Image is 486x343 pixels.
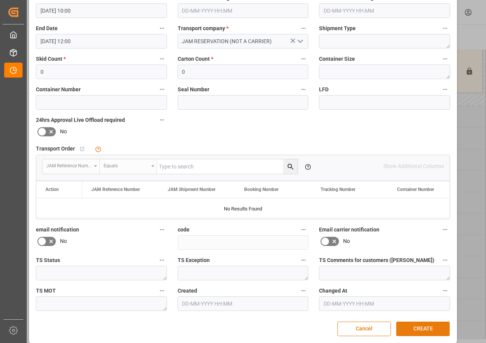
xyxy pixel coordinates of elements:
[36,287,56,295] span: TS MOT
[244,187,279,192] span: Booking Number
[157,84,167,94] button: Container Number
[396,322,450,336] button: CREATE
[36,226,79,234] span: email notification
[168,187,215,192] span: JAM Shipment Number
[60,128,67,136] span: No
[319,256,434,264] span: TS Comments for customers ([PERSON_NAME])
[319,3,450,18] input: DD-MM-YYYY HH:MM
[343,237,350,245] span: No
[294,36,306,47] button: open menu
[100,159,157,174] button: open menu
[178,24,228,32] span: Transport company
[157,225,167,235] button: email notification
[104,160,149,169] div: Equals
[178,226,190,234] span: code
[298,84,308,94] button: Seal Number
[36,116,125,124] span: 24hrs Approval Live Offload required
[91,187,140,192] span: JAM Reference Number
[397,187,434,192] span: Container Number
[178,296,309,311] input: DD-MM-YYYY HH:MM
[36,145,75,153] span: Transport Order
[157,23,167,33] button: End Date
[283,159,298,174] button: search button
[36,3,167,18] input: DD-MM-YYYY HH:MM
[298,23,308,33] button: Transport company *
[298,54,308,64] button: Carton Count *
[440,286,450,296] button: Changed At
[157,115,167,125] button: 24hrs Approval Live Offload required
[60,237,67,245] span: No
[157,255,167,265] button: TS Status
[178,55,213,63] span: Carton Count
[298,225,308,235] button: code
[36,34,167,49] input: DD-MM-YYYY HH:MM
[321,187,355,192] span: Tracking Number
[42,159,100,174] button: open menu
[440,54,450,64] button: Container Size
[440,255,450,265] button: TS Comments for customers ([PERSON_NAME])
[178,287,197,295] span: Created
[298,255,308,265] button: TS Exception
[157,159,298,174] input: Type to search
[36,24,58,32] span: End Date
[319,24,356,32] span: Shipment Type
[337,322,391,336] button: Cancel
[36,55,66,63] span: Skid Count
[36,86,81,94] span: Container Number
[319,226,379,234] span: Email carrier notification
[178,256,210,264] span: TS Exception
[440,225,450,235] button: Email carrier notification
[319,55,355,63] span: Container Size
[157,54,167,64] button: Skid Count *
[178,86,209,94] span: Seal Number
[36,256,60,264] span: TS Status
[298,286,308,296] button: Created
[178,3,309,18] input: DD-MM-YYYY HH:MM
[45,187,59,192] div: Action
[319,296,450,311] input: DD-MM-YYYY HH:MM
[319,287,347,295] span: Changed At
[440,84,450,94] button: LFD
[46,160,91,169] div: JAM Reference Number
[319,86,329,94] span: LFD
[157,286,167,296] button: TS MOT
[440,23,450,33] button: Shipment Type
